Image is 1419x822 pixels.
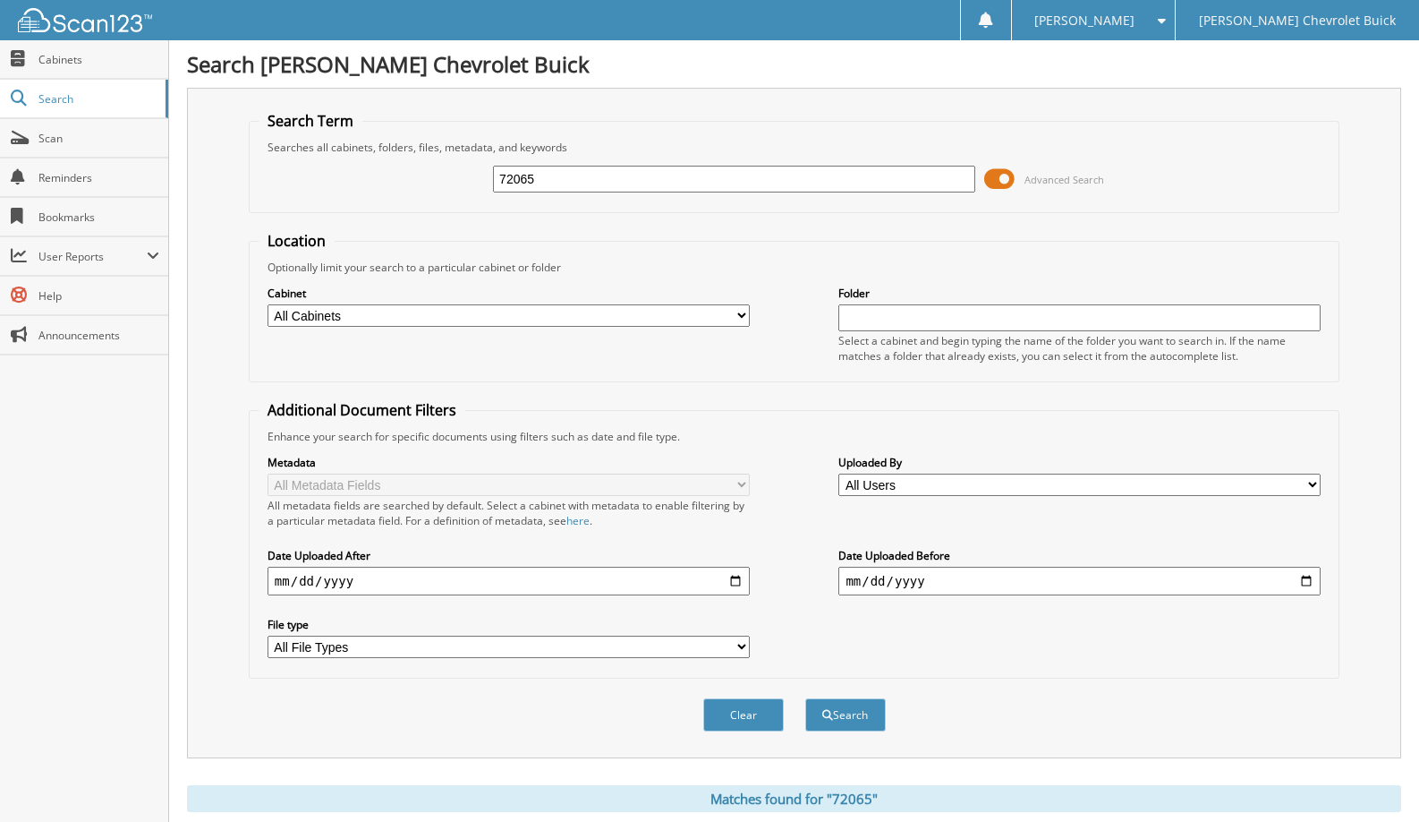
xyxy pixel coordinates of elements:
[805,698,886,732] button: Search
[703,698,784,732] button: Clear
[838,548,1321,563] label: Date Uploaded Before
[187,49,1401,79] h1: Search [PERSON_NAME] Chevrolet Buick
[268,567,750,595] input: start
[268,617,750,632] label: File type
[1034,15,1134,26] span: [PERSON_NAME]
[268,548,750,563] label: Date Uploaded After
[268,498,750,528] div: All metadata fields are searched by default. Select a cabinet with metadata to enable filtering b...
[1199,15,1396,26] span: [PERSON_NAME] Chevrolet Buick
[259,400,465,420] legend: Additional Document Filters
[187,785,1401,812] div: Matches found for "72065"
[268,286,750,301] label: Cabinet
[259,111,362,131] legend: Search Term
[18,8,152,32] img: scan123-logo-white.svg
[38,91,157,107] span: Search
[259,429,1330,444] div: Enhance your search for specific documents using filters such as date and file type.
[268,455,750,470] label: Metadata
[259,231,335,251] legend: Location
[38,52,159,67] span: Cabinets
[38,328,159,343] span: Announcements
[38,131,159,146] span: Scan
[838,455,1321,470] label: Uploaded By
[259,140,1330,155] div: Searches all cabinets, folders, files, metadata, and keywords
[259,260,1330,275] div: Optionally limit your search to a particular cabinet or folder
[1024,173,1104,186] span: Advanced Search
[38,170,159,185] span: Reminders
[38,210,159,225] span: Bookmarks
[838,567,1321,595] input: end
[838,286,1321,301] label: Folder
[38,249,147,264] span: User Reports
[566,513,590,528] a: here
[38,288,159,304] span: Help
[838,333,1321,364] div: Select a cabinet and begin typing the name of the folder you want to search in. If the name match...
